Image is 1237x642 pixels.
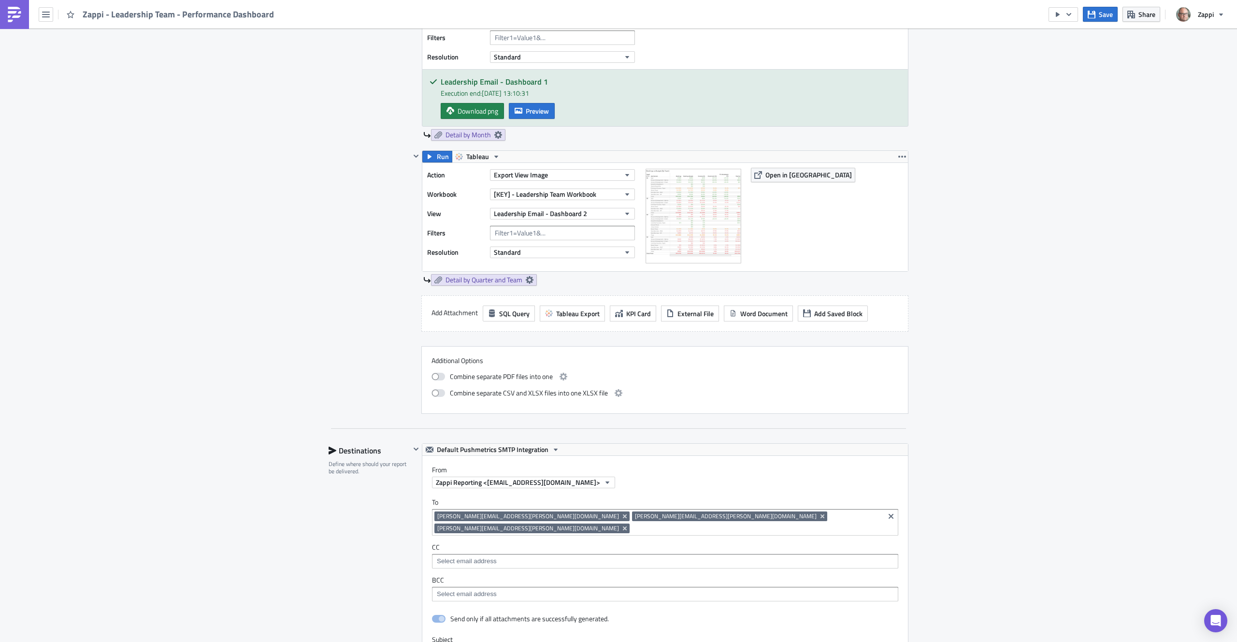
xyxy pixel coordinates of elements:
button: External File [661,306,719,321]
label: From [432,466,908,474]
button: Remove Tag [621,511,630,521]
div: Execution end: [DATE] 13:10:31 [441,88,901,98]
button: [KEY] - Leadership Team Workbook [490,189,635,200]
span: Add Saved Block [814,308,863,319]
img: tableau_3 [4,68,42,75]
button: Standard [490,51,635,63]
button: Leadership Email - Dashboard 2 [490,208,635,219]
span: Tableau [466,151,489,162]
span: [KEY] - Leadership Team Workbook [494,189,596,199]
span: Share [1138,9,1155,19]
button: KPI Card [610,306,656,321]
img: View Image [645,168,741,264]
span: Standard [494,247,521,257]
button: Add Saved Block [798,306,868,321]
button: Hide content [410,150,422,162]
span: Word Document [740,308,788,319]
span: Download png [458,106,498,116]
label: BCC [432,576,898,584]
span: Combine separate PDF files into one [450,371,553,382]
button: Zappi [1170,4,1230,25]
h5: Leadership Email - Dashboard 1 [441,78,901,86]
button: Zappi Reporting <[EMAIL_ADDRESS][DOMAIN_NAME]> [432,477,615,488]
div: Destinations [329,443,410,458]
button: Hide content [410,443,422,455]
label: Action [427,168,485,182]
img: PushMetrics [7,7,22,22]
span: Zappi - Leadership Team - Performance Dashboard [83,9,275,20]
button: Remove Tag [621,524,630,533]
span: External File [677,308,714,319]
input: Select em ail add ress [434,556,895,566]
button: SQL Query [483,306,535,321]
img: tableau_2 [4,46,42,54]
div: Define where should your report be delivered. [329,460,410,475]
button: Standard [490,247,635,258]
button: Word Document [724,306,793,321]
span: Export View Image [494,170,548,180]
button: Tableau [452,151,503,162]
span: [PERSON_NAME][EMAIL_ADDRESS][PERSON_NAME][DOMAIN_NAME] [437,524,619,533]
span: Tableau Export [556,308,600,319]
label: Filters [427,226,485,240]
label: To [432,498,898,507]
label: Filters [427,30,485,45]
button: Open in [GEOGRAPHIC_DATA] [751,168,855,182]
input: Filter1=Value1&... [490,30,635,45]
span: Default Pushmetrics SMTP Integration [437,444,548,455]
button: Preview [509,103,555,119]
label: Resolution [427,50,485,64]
label: CC [432,543,898,552]
label: Add Attachment [432,306,478,320]
span: Detail by Month [446,131,491,139]
label: View [427,206,485,221]
span: [PERSON_NAME][EMAIL_ADDRESS][PERSON_NAME][DOMAIN_NAME] [437,511,619,521]
button: Default Pushmetrics SMTP Integration [422,444,563,455]
a: Download png [441,103,504,119]
span: Combine separate CSV and XLSX files into one XLSX file [450,387,608,399]
body: Rich Text Area. Press ALT-0 for help. [4,4,461,75]
span: Leadership Email - Dashboard 2 [494,208,587,219]
div: Send only if all attachments are successfully generated. [450,614,609,623]
span: SQL Query [499,308,530,319]
button: Remove Tag [819,511,827,521]
p: Click to explore the data in more detail. [4,4,461,12]
button: Save [1083,7,1118,22]
a: Detail by Quarter and Team [431,274,537,286]
img: tableau_1 [4,25,42,33]
label: Workbook [427,187,485,202]
span: Zappi Reporting <[EMAIL_ADDRESS][DOMAIN_NAME]> [436,477,600,487]
input: Select em ail add ress [434,589,895,599]
button: Run [422,151,452,162]
span: Preview [526,106,549,116]
input: Filter1=Value1&... [490,226,635,240]
a: HERE [18,4,37,12]
label: Additional Options [432,356,898,365]
span: Save [1099,9,1113,19]
button: Share [1122,7,1160,22]
span: Zappi [1198,9,1214,19]
img: Avatar [1175,6,1192,23]
button: Export View Image [490,169,635,181]
div: Open Intercom Messenger [1204,609,1227,632]
span: Run [437,151,449,162]
a: Detail by Month [431,129,505,141]
button: Tableau Export [540,306,605,321]
span: [PERSON_NAME][EMAIL_ADDRESS][PERSON_NAME][DOMAIN_NAME] [635,511,817,521]
span: Detail by Quarter and Team [446,276,522,284]
span: Standard [494,52,521,62]
span: KPI Card [626,308,651,319]
span: Open in [GEOGRAPHIC_DATA] [765,170,852,180]
button: Clear selected items [885,511,897,522]
label: Resolution [427,245,485,260]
